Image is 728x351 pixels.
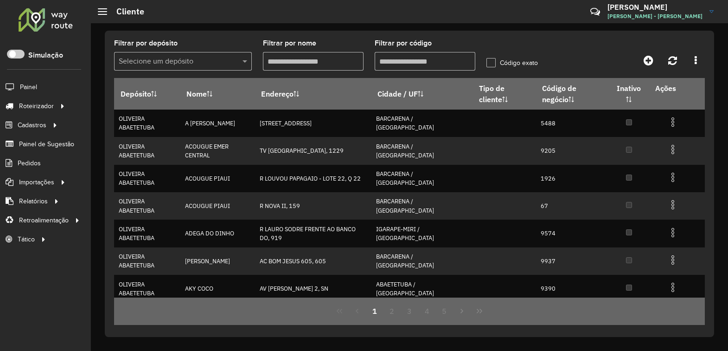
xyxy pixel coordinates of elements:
td: 9937 [536,247,609,275]
span: [PERSON_NAME] - [PERSON_NAME] [607,12,702,20]
td: ACOUGUE PIAUI [180,192,255,220]
th: Ações [649,78,704,98]
th: Depósito [114,78,180,110]
td: BARCARENA / [GEOGRAPHIC_DATA] [371,137,473,164]
td: 67 [536,192,609,220]
th: Cidade / UF [371,78,473,110]
td: BARCARENA / [GEOGRAPHIC_DATA] [371,192,473,220]
button: 3 [401,302,418,320]
h3: [PERSON_NAME] [607,3,702,12]
td: AC BOM JESUS 605, 605 [255,247,371,275]
label: Filtrar por código [375,38,432,49]
td: BARCARENA / [GEOGRAPHIC_DATA] [371,247,473,275]
td: OLIVEIRA ABAETETUBA [114,165,180,192]
button: Next Page [453,302,471,320]
label: Simulação [28,50,63,61]
td: 1926 [536,165,609,192]
td: R LOUVOU PAPAGAIO - LOTE 22, Q 22 [255,165,371,192]
td: [PERSON_NAME] [180,247,255,275]
td: AKY COCO [180,275,255,302]
span: Importações [19,177,54,187]
span: Cadastros [18,120,46,130]
span: Tático [18,234,35,244]
td: BARCARENA / [GEOGRAPHIC_DATA] [371,165,473,192]
td: ABAETETUBA / [GEOGRAPHIC_DATA] [371,275,473,302]
td: ADEGA DO DINHO [180,220,255,247]
th: Código de negócio [536,78,609,110]
th: Nome [180,78,255,110]
td: TV [GEOGRAPHIC_DATA], 1229 [255,137,371,164]
td: OLIVEIRA ABAETETUBA [114,110,180,137]
button: 5 [436,302,453,320]
span: Painel de Sugestão [19,139,74,149]
button: 1 [366,302,383,320]
th: Tipo de cliente [473,78,536,110]
td: R LAURO SODRE FRENTE AO BANCO DO, 919 [255,220,371,247]
h2: Cliente [107,6,144,17]
span: Roteirizador [19,101,54,111]
td: R NOVA II, 159 [255,192,371,220]
td: [STREET_ADDRESS] [255,110,371,137]
span: Painel [20,82,37,92]
a: Contato Rápido [585,2,605,22]
td: IGARAPE-MIRI / [GEOGRAPHIC_DATA] [371,220,473,247]
button: Last Page [471,302,488,320]
td: OLIVEIRA ABAETETUBA [114,275,180,302]
button: 4 [418,302,436,320]
label: Código exato [486,58,538,68]
td: AV [PERSON_NAME] 2, SN [255,275,371,302]
span: Retroalimentação [19,215,69,225]
th: Inativo [609,78,649,110]
td: ACOUGUE EMER CENTRAL [180,137,255,164]
label: Filtrar por depósito [114,38,178,49]
td: 9390 [536,275,609,302]
td: 9205 [536,137,609,164]
td: 9574 [536,220,609,247]
button: 2 [383,302,401,320]
td: OLIVEIRA ABAETETUBA [114,137,180,164]
td: A [PERSON_NAME] [180,110,255,137]
td: OLIVEIRA ABAETETUBA [114,192,180,220]
td: 5488 [536,110,609,137]
td: OLIVEIRA ABAETETUBA [114,247,180,275]
span: Relatórios [19,196,48,206]
span: Pedidos [18,158,41,168]
td: OLIVEIRA ABAETETUBA [114,220,180,247]
td: ACOUGUE PIAUI [180,165,255,192]
th: Endereço [255,78,371,110]
td: BARCARENA / [GEOGRAPHIC_DATA] [371,110,473,137]
label: Filtrar por nome [263,38,316,49]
